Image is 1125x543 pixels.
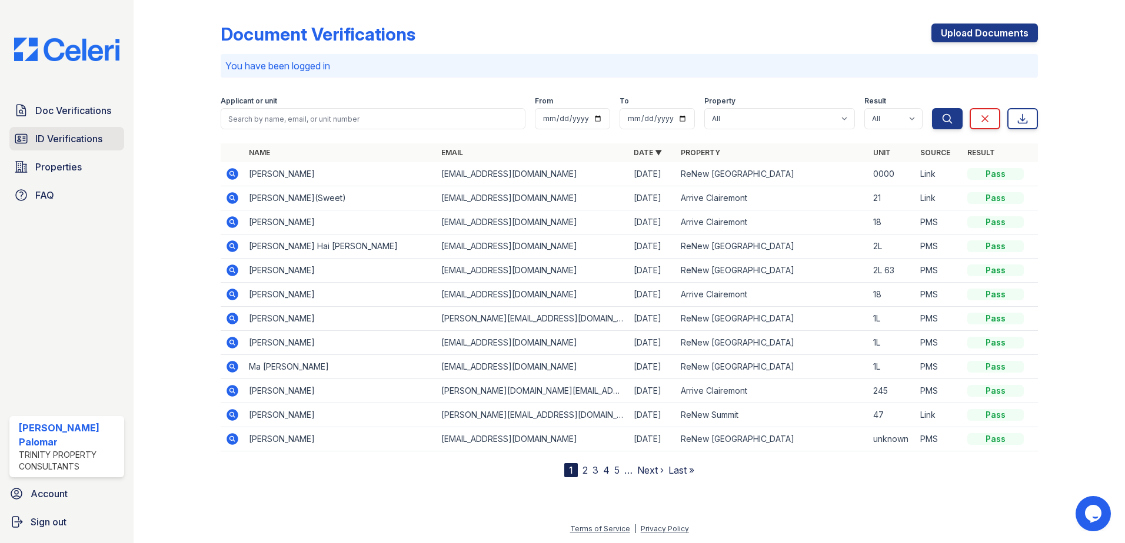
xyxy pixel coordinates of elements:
[19,421,119,449] div: [PERSON_NAME] Palomar
[437,210,629,234] td: [EMAIL_ADDRESS][DOMAIN_NAME]
[916,259,963,283] td: PMS
[868,234,916,259] td: 2L
[916,403,963,427] td: Link
[967,148,995,157] a: Result
[244,283,437,307] td: [PERSON_NAME]
[681,148,720,157] a: Property
[244,234,437,259] td: [PERSON_NAME] Hai [PERSON_NAME]
[676,307,868,331] td: ReNew [GEOGRAPHIC_DATA]
[868,210,916,234] td: 18
[629,427,676,451] td: [DATE]
[35,132,102,146] span: ID Verifications
[31,487,68,501] span: Account
[634,524,637,533] div: |
[676,210,868,234] td: Arrive Clairemont
[967,313,1024,324] div: Pass
[244,403,437,427] td: [PERSON_NAME]
[437,234,629,259] td: [EMAIL_ADDRESS][DOMAIN_NAME]
[437,379,629,403] td: [PERSON_NAME][DOMAIN_NAME][EMAIL_ADDRESS][PERSON_NAME][DOMAIN_NAME]
[676,403,868,427] td: ReNew Summit
[629,379,676,403] td: [DATE]
[244,162,437,186] td: [PERSON_NAME]
[676,331,868,355] td: ReNew [GEOGRAPHIC_DATA]
[9,155,124,179] a: Properties
[967,433,1024,445] div: Pass
[629,307,676,331] td: [DATE]
[916,283,963,307] td: PMS
[916,427,963,451] td: PMS
[967,192,1024,204] div: Pass
[668,464,694,476] a: Last »
[624,463,633,477] span: …
[437,283,629,307] td: [EMAIL_ADDRESS][DOMAIN_NAME]
[629,210,676,234] td: [DATE]
[868,427,916,451] td: unknown
[437,259,629,283] td: [EMAIL_ADDRESS][DOMAIN_NAME]
[916,186,963,210] td: Link
[603,464,610,476] a: 4
[570,524,630,533] a: Terms of Service
[244,186,437,210] td: [PERSON_NAME](Sweet)
[244,379,437,403] td: [PERSON_NAME]
[676,427,868,451] td: ReNew [GEOGRAPHIC_DATA]
[967,168,1024,180] div: Pass
[868,307,916,331] td: 1L
[629,259,676,283] td: [DATE]
[35,103,111,118] span: Doc Verifications
[437,403,629,427] td: [PERSON_NAME][EMAIL_ADDRESS][DOMAIN_NAME]
[5,482,129,505] a: Account
[676,283,868,307] td: Arrive Clairemont
[583,464,588,476] a: 2
[221,96,277,106] label: Applicant or unit
[221,108,525,129] input: Search by name, email, or unit number
[437,427,629,451] td: [EMAIL_ADDRESS][DOMAIN_NAME]
[868,162,916,186] td: 0000
[868,331,916,355] td: 1L
[967,240,1024,252] div: Pass
[634,148,662,157] a: Date ▼
[35,160,82,174] span: Properties
[916,355,963,379] td: PMS
[629,355,676,379] td: [DATE]
[676,162,868,186] td: ReNew [GEOGRAPHIC_DATA]
[31,515,66,529] span: Sign out
[676,259,868,283] td: ReNew [GEOGRAPHIC_DATA]
[868,403,916,427] td: 47
[629,331,676,355] td: [DATE]
[868,379,916,403] td: 245
[629,403,676,427] td: [DATE]
[967,361,1024,373] div: Pass
[967,216,1024,228] div: Pass
[868,259,916,283] td: 2L 63
[629,186,676,210] td: [DATE]
[641,524,689,533] a: Privacy Policy
[593,464,598,476] a: 3
[19,449,119,472] div: Trinity Property Consultants
[35,188,54,202] span: FAQ
[244,307,437,331] td: [PERSON_NAME]
[9,127,124,150] a: ID Verifications
[873,148,891,157] a: Unit
[1076,496,1113,531] iframe: chat widget
[5,38,129,61] img: CE_Logo_Blue-a8612792a0a2168367f1c8372b55b34899dd931a85d93a1a3d3e32e68fde9ad4.png
[967,289,1024,300] div: Pass
[676,379,868,403] td: Arrive Clairemont
[931,24,1038,42] a: Upload Documents
[629,283,676,307] td: [DATE]
[437,162,629,186] td: [EMAIL_ADDRESS][DOMAIN_NAME]
[920,148,950,157] a: Source
[249,148,270,157] a: Name
[535,96,553,106] label: From
[967,385,1024,397] div: Pass
[916,307,963,331] td: PMS
[916,379,963,403] td: PMS
[620,96,629,106] label: To
[564,463,578,477] div: 1
[916,210,963,234] td: PMS
[629,162,676,186] td: [DATE]
[437,331,629,355] td: [EMAIL_ADDRESS][DOMAIN_NAME]
[5,510,129,534] a: Sign out
[676,186,868,210] td: Arrive Clairemont
[637,464,664,476] a: Next ›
